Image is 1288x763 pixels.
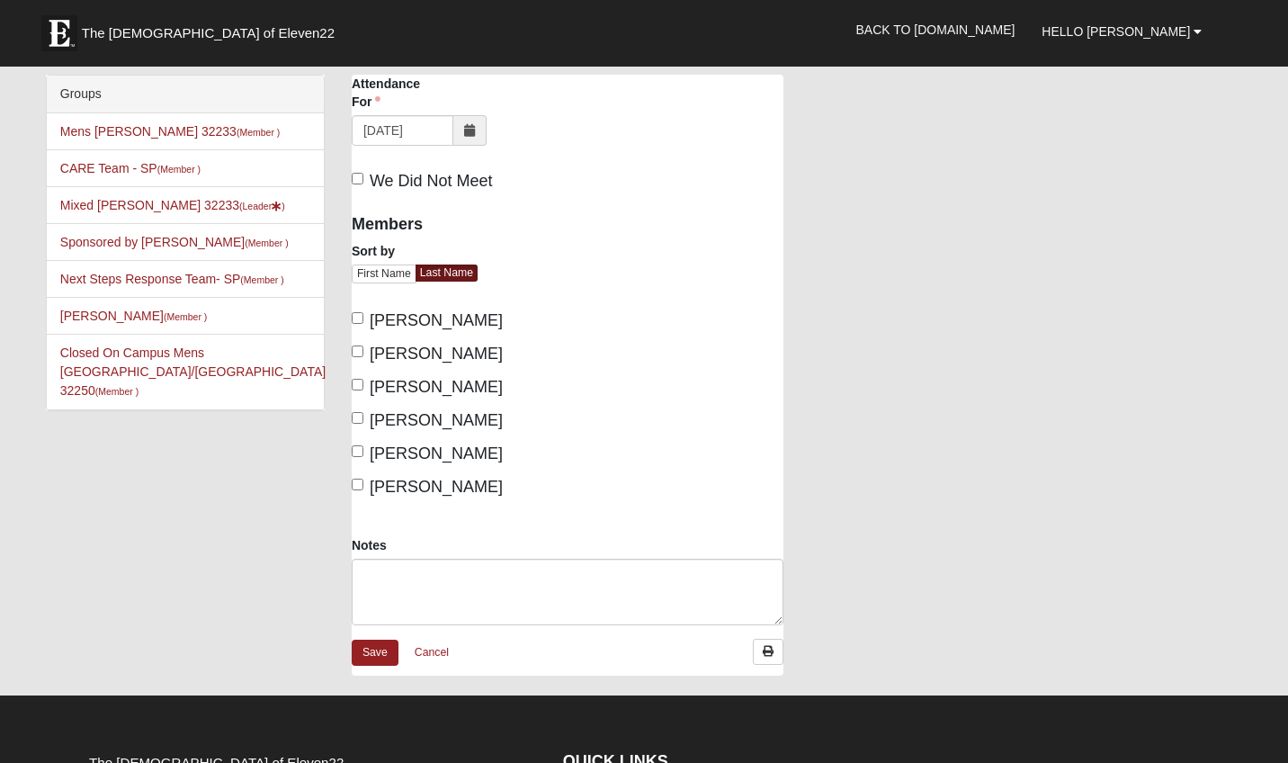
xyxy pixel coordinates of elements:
[352,265,416,283] a: First Name
[370,444,503,462] span: [PERSON_NAME]
[370,411,503,429] span: [PERSON_NAME]
[352,640,398,666] a: Save
[60,346,326,398] a: Closed On Campus Mens [GEOGRAPHIC_DATA]/[GEOGRAPHIC_DATA] 32250(Member )
[352,412,363,424] input: [PERSON_NAME]
[352,75,440,111] label: Attendance For
[843,7,1029,52] a: Back to [DOMAIN_NAME]
[157,164,201,175] small: (Member )
[60,198,285,212] a: Mixed [PERSON_NAME] 32233(Leader)
[95,386,139,397] small: (Member )
[370,172,493,190] span: We Did Not Meet
[60,124,281,139] a: Mens [PERSON_NAME] 32233(Member )
[240,274,283,285] small: (Member )
[352,536,387,554] label: Notes
[352,215,554,235] h4: Members
[370,345,503,363] span: [PERSON_NAME]
[352,479,363,490] input: [PERSON_NAME]
[753,639,783,665] a: Print Attendance Roster
[352,312,363,324] input: [PERSON_NAME]
[370,478,503,496] span: [PERSON_NAME]
[352,379,363,390] input: [PERSON_NAME]
[164,311,207,322] small: (Member )
[60,235,289,249] a: Sponsored by [PERSON_NAME](Member )
[1042,24,1190,39] span: Hello [PERSON_NAME]
[60,309,208,323] a: [PERSON_NAME](Member )
[41,15,77,51] img: Eleven22 logo
[60,161,201,175] a: CARE Team - SP(Member )
[82,24,335,42] span: The [DEMOGRAPHIC_DATA] of Eleven22
[416,265,478,282] a: Last Name
[32,6,392,51] a: The [DEMOGRAPHIC_DATA] of Eleven22
[47,76,324,113] div: Groups
[60,272,284,286] a: Next Steps Response Team- SP(Member )
[370,311,503,329] span: [PERSON_NAME]
[352,445,363,457] input: [PERSON_NAME]
[352,242,395,260] label: Sort by
[245,238,288,248] small: (Member )
[370,378,503,396] span: [PERSON_NAME]
[403,639,461,667] a: Cancel
[1028,9,1215,54] a: Hello [PERSON_NAME]
[237,127,280,138] small: (Member )
[352,173,363,184] input: We Did Not Meet
[239,201,285,211] small: (Leader )
[352,346,363,357] input: [PERSON_NAME]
